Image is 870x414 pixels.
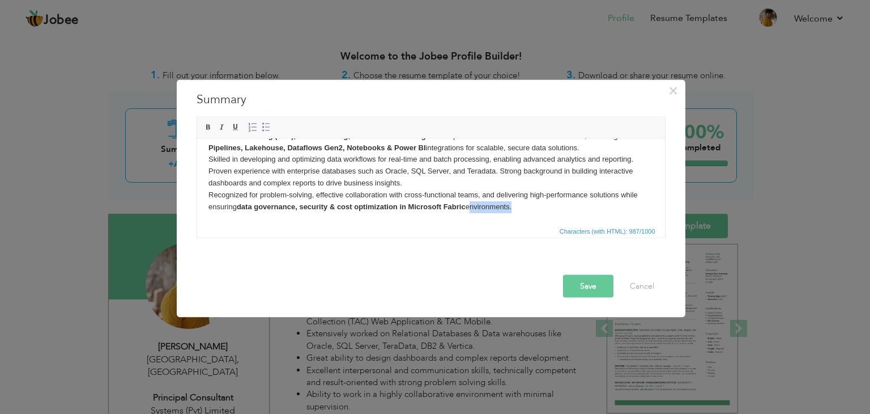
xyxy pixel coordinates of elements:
[619,275,666,298] button: Cancel
[202,121,215,134] a: Bold
[197,91,666,108] h3: Summary
[668,81,678,101] span: ×
[557,226,658,236] span: Characters (with HTML): 987/1000
[557,226,659,236] div: Statistics
[197,139,665,224] iframe: Rich Text Editor, summaryEditor
[246,121,259,134] a: Insert/Remove Numbered List
[664,82,683,100] button: Close
[229,121,242,134] a: Underline
[563,275,613,298] button: Save
[40,64,268,72] strong: data governance, security & cost optimization in Microsoft Fabric
[260,121,272,134] a: Insert/Remove Bulleted List
[216,121,228,134] a: Italic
